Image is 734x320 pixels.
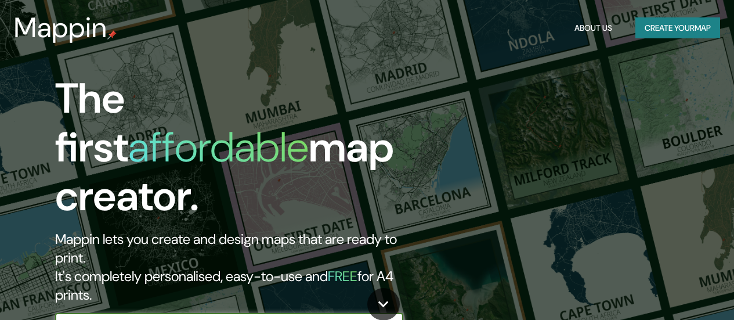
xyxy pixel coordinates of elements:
h5: FREE [328,267,357,285]
img: mappin-pin [107,30,117,39]
h1: The first map creator. [55,74,422,230]
h1: affordable [128,120,309,174]
h3: Mappin [14,12,107,44]
h2: Mappin lets you create and design maps that are ready to print. It's completely personalised, eas... [55,230,422,304]
button: Create yourmap [635,17,720,39]
button: About Us [570,17,617,39]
